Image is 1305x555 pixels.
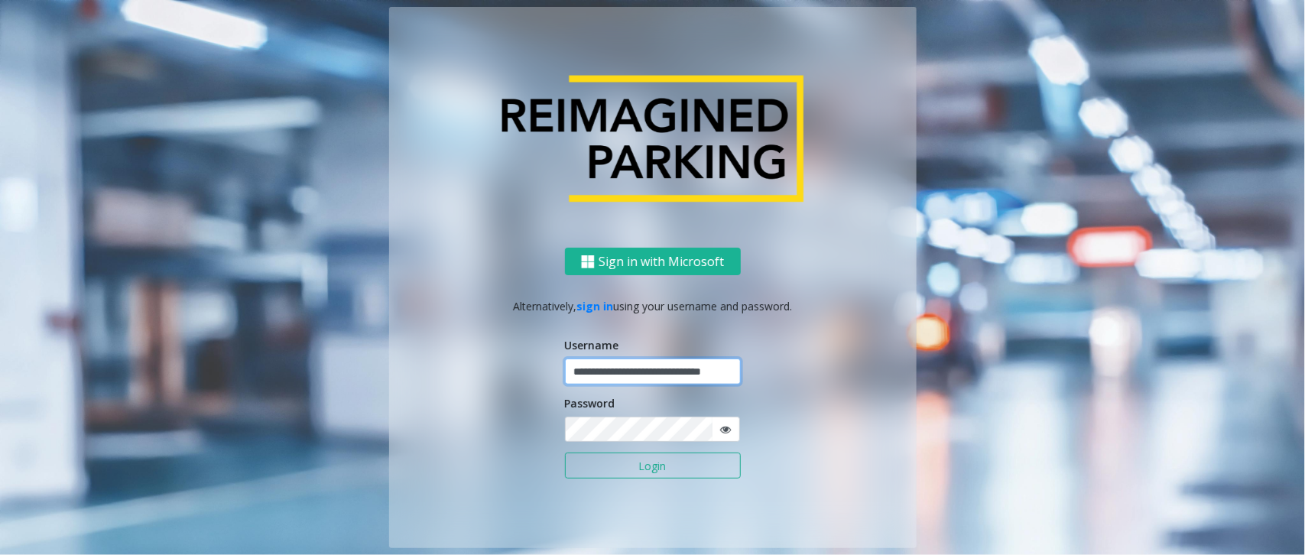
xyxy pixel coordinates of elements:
[565,337,619,353] label: Username
[404,298,901,314] p: Alternatively, using your username and password.
[565,453,741,479] button: Login
[565,395,615,411] label: Password
[565,248,741,276] button: Sign in with Microsoft
[576,299,613,313] a: sign in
